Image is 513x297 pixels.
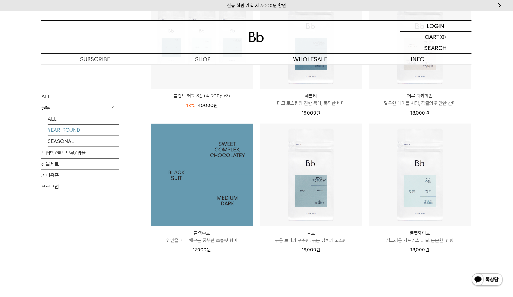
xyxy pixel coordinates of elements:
span: 18,000 [411,247,429,253]
a: 몰트 구운 보리의 구수함, 볶은 참깨의 고소함 [260,229,362,244]
a: 선물세트 [41,158,119,169]
a: 프로그램 [41,181,119,192]
p: CART [425,32,440,42]
p: 몰트 [260,229,362,237]
p: LOGIN [427,21,445,31]
span: 18,000 [411,110,429,116]
span: 40,000 [198,103,218,108]
p: (0) [440,32,446,42]
a: 벨벳화이트 싱그러운 시트러스 과일, 은은한 꽃 향 [369,229,471,244]
p: 입안을 가득 채우는 풍부한 초콜릿 향미 [151,237,253,244]
a: SEASONAL [48,136,119,146]
p: 원두 [41,102,119,113]
a: CART (0) [400,32,472,42]
span: 원 [425,247,429,253]
p: INFO [364,54,472,65]
p: 벨벳화이트 [369,229,471,237]
p: SEARCH [424,42,447,53]
div: 18% [186,102,195,109]
p: WHOLESALE [256,54,364,65]
span: 16,000 [302,247,320,253]
p: 세븐티 [260,92,362,100]
span: 원 [207,247,211,253]
span: 원 [316,110,320,116]
img: 카카오톡 채널 1:1 채팅 버튼 [471,273,504,288]
p: 다크 로스팅의 진한 풍미, 묵직한 바디 [260,100,362,107]
a: 블랙수트 [151,124,253,226]
a: 드립백/콜드브루/캡슐 [41,147,119,158]
span: 원 [213,103,218,108]
a: LOGIN [400,21,472,32]
a: ALL [48,113,119,124]
img: 벨벳화이트 [369,124,471,226]
span: 17,000 [193,247,211,253]
p: 블랙수트 [151,229,253,237]
a: 블렌드 커피 3종 (각 200g x3) [151,92,253,100]
a: ALL [41,91,119,102]
p: 싱그러운 시트러스 과일, 은은한 꽃 향 [369,237,471,244]
a: YEAR-ROUND [48,124,119,135]
a: 블랙수트 입안을 가득 채우는 풍부한 초콜릿 향미 [151,229,253,244]
img: 1000000031_add2_036.jpg [151,124,253,226]
span: 원 [316,247,320,253]
a: SHOP [149,54,256,65]
a: 페루 디카페인 달콤한 메이플 시럽, 감귤의 편안한 산미 [369,92,471,107]
img: 몰트 [260,124,362,226]
span: 16,000 [302,110,320,116]
a: 커피용품 [41,170,119,181]
a: SUBSCRIBE [41,54,149,65]
a: 세븐티 다크 로스팅의 진한 풍미, 묵직한 바디 [260,92,362,107]
p: 페루 디카페인 [369,92,471,100]
a: 신규 회원 가입 시 3,000원 할인 [227,3,286,8]
span: 원 [425,110,429,116]
img: 로고 [249,32,264,42]
p: 구운 보리의 구수함, 볶은 참깨의 고소함 [260,237,362,244]
p: 달콤한 메이플 시럽, 감귤의 편안한 산미 [369,100,471,107]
